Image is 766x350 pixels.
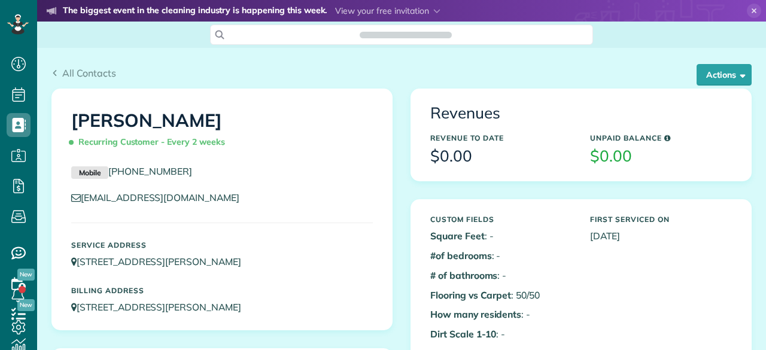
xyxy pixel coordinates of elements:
[590,215,732,223] h5: First Serviced On
[430,308,521,320] b: How many residents
[430,249,492,261] b: #of bedrooms
[430,230,485,242] b: Square Feet
[71,165,192,177] a: Mobile[PHONE_NUMBER]
[430,229,572,243] p: : -
[71,166,108,179] small: Mobile
[430,134,572,142] h5: Revenue to Date
[430,269,572,282] p: : -
[590,229,732,243] p: [DATE]
[430,327,572,341] p: : -
[697,64,752,86] button: Actions
[17,269,35,281] span: New
[71,255,253,267] a: [STREET_ADDRESS][PERSON_NAME]
[430,288,572,302] p: : 50/50
[372,29,439,41] span: Search ZenMaid…
[430,249,572,263] p: : -
[71,191,251,203] a: [EMAIL_ADDRESS][DOMAIN_NAME]
[430,269,497,281] b: # of bathrooms
[430,289,511,301] b: Flooring vs Carpet
[430,105,732,122] h3: Revenues
[71,287,373,294] h5: Billing Address
[71,301,253,313] a: [STREET_ADDRESS][PERSON_NAME]
[71,111,373,153] h1: [PERSON_NAME]
[430,308,572,321] p: : -
[430,215,572,223] h5: Custom Fields
[62,67,116,79] span: All Contacts
[590,134,732,142] h5: Unpaid Balance
[63,5,327,18] strong: The biggest event in the cleaning industry is happening this week.
[590,148,732,165] h3: $0.00
[71,241,373,249] h5: Service Address
[430,148,572,165] h3: $0.00
[71,132,230,153] span: Recurring Customer - Every 2 weeks
[430,328,496,340] b: Dirt Scale 1-10
[51,66,116,80] a: All Contacts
